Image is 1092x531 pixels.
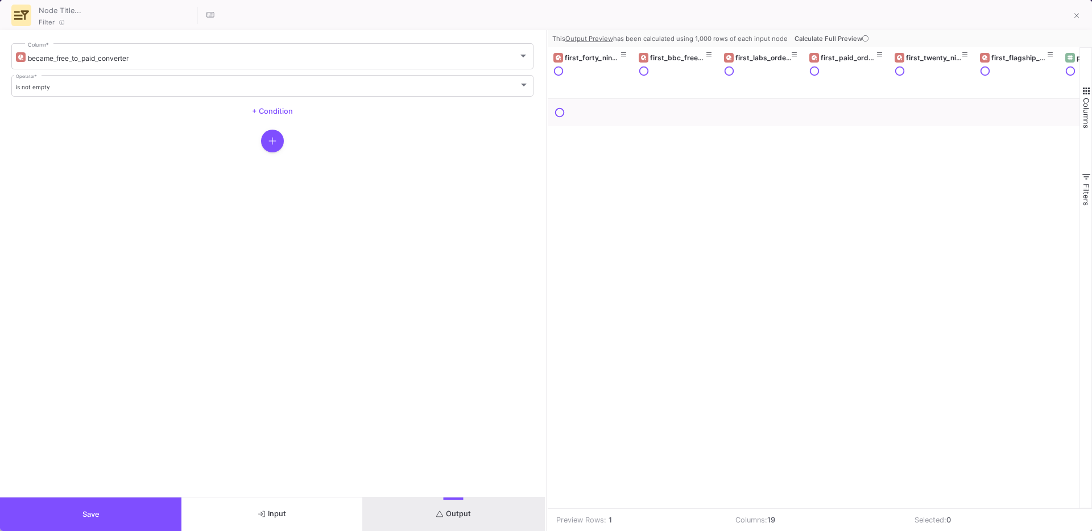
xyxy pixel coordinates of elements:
[181,497,363,531] button: Input
[36,2,195,17] input: Node Title...
[906,53,962,62] div: first_twenty_nine_pound_order_date
[1082,98,1091,128] span: Columns
[565,53,621,62] div: first_forty_nine_and_under_order_date
[199,4,222,27] button: Hotkeys List
[1082,184,1091,206] span: Filters
[82,510,100,518] span: Save
[16,84,50,90] span: is not empty
[243,103,302,120] button: + Condition
[735,53,792,62] div: first_labs_order_date
[252,107,293,115] span: + Condition
[363,497,544,531] button: Output
[436,509,471,518] span: Output
[821,53,877,62] div: first_paid_order_date
[28,54,129,63] span: became_free_to_paid_converter
[258,509,286,518] span: Input
[795,35,871,43] span: Calculate Full Preview
[565,35,613,43] u: Output Preview
[991,53,1048,62] div: first_flagship_order_date
[946,516,951,524] b: 0
[792,30,873,47] button: Calculate Full Preview
[552,34,790,43] div: This has been calculated using 1,000 rows of each input node
[556,515,606,525] div: Preview Rows:
[39,18,55,27] span: Filter
[609,515,612,525] b: 1
[650,53,706,62] div: first_bbc_free_order_date
[14,8,29,23] img: row-advanced-ui.svg
[906,509,1085,531] td: Selected:
[727,509,906,531] td: Columns:
[767,516,775,524] b: 19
